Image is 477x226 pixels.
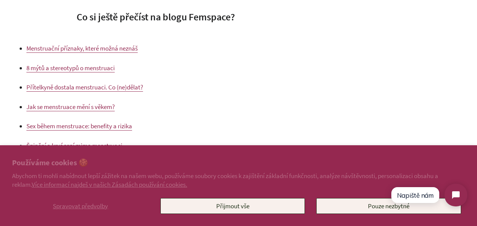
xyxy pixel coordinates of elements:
p: Abychom ti mohli nabídnout lepší zážitek na našem webu, používáme soubory cookies k zajištění zák... [12,172,465,188]
span: Spravovat předvolby [53,202,108,210]
a: Špinění a krvácení mimo menstruaci [26,141,122,150]
h2: Používáme cookies 🍪 [12,157,465,168]
button: Přijmout vše [160,198,305,214]
button: Spravovat předvolby [12,198,149,214]
iframe: Tidio Chat [384,177,474,213]
span: Menstruační příznaky, které možná neznáš [26,44,138,52]
span: Přítelkyně dostala menstruaci. Co (ne)dělat? [26,83,143,91]
a: Jak se menstruace mění s věkem? [26,103,115,111]
span: Co si ještě přečíst na blogu Femspace? [77,11,235,23]
a: Více informací najdeš v našich Zásadách používání cookies. [32,180,187,189]
a: Menstruační příznaky, které možná neznáš [26,44,138,53]
a: Sex během menstruace: benefity a rizika [26,122,132,131]
button: Pouze nezbytné [316,198,461,214]
a: 8 mýtů a stereotypů o menstruaci [26,64,115,72]
a: Přítelkyně dostala menstruaci. Co (ne)dělat? [26,83,143,92]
